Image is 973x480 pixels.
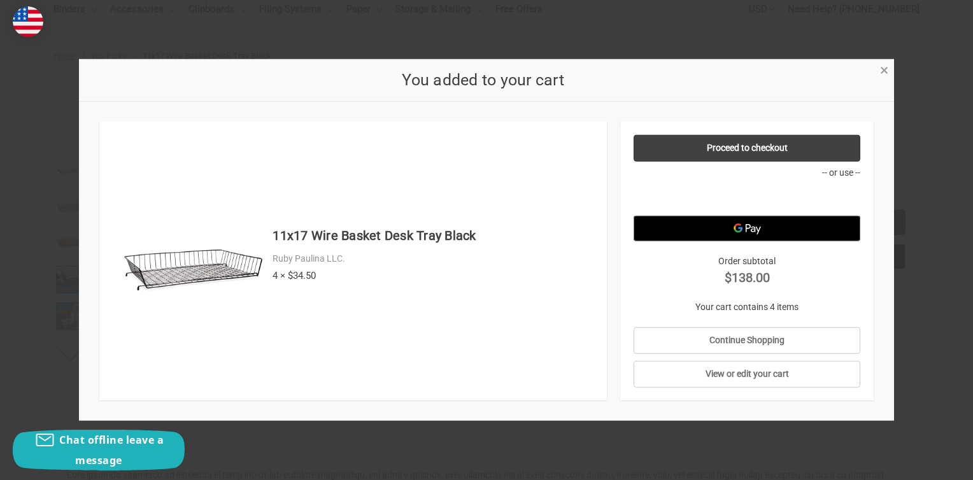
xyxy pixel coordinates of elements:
a: Close [877,62,891,76]
h4: 11x17 Wire Basket Desk Tray Black [273,226,593,245]
button: Google Pay [634,216,861,241]
div: 4 × $34.50 [273,269,593,283]
a: Proceed to checkout [634,135,861,162]
div: Order subtotal [634,255,861,287]
a: Continue Shopping [634,327,861,354]
span: Chat offline leave a message [59,433,164,467]
div: Ruby Paulina LLC. [273,252,593,265]
button: Chat offline leave a message [13,430,185,470]
h2: You added to your cart [99,68,867,92]
p: -- or use -- [634,166,861,180]
iframe: Google Customer Reviews [868,446,973,480]
p: Your cart contains 4 items [634,300,861,314]
iframe: PayPal-paypal [634,184,861,209]
img: duty and tax information for United States [13,6,43,37]
a: View or edit your cart [634,361,861,388]
strong: $138.00 [634,268,861,287]
span: × [880,61,888,80]
img: 11x17 Wire Basket Desk Tray Black [119,188,266,335]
